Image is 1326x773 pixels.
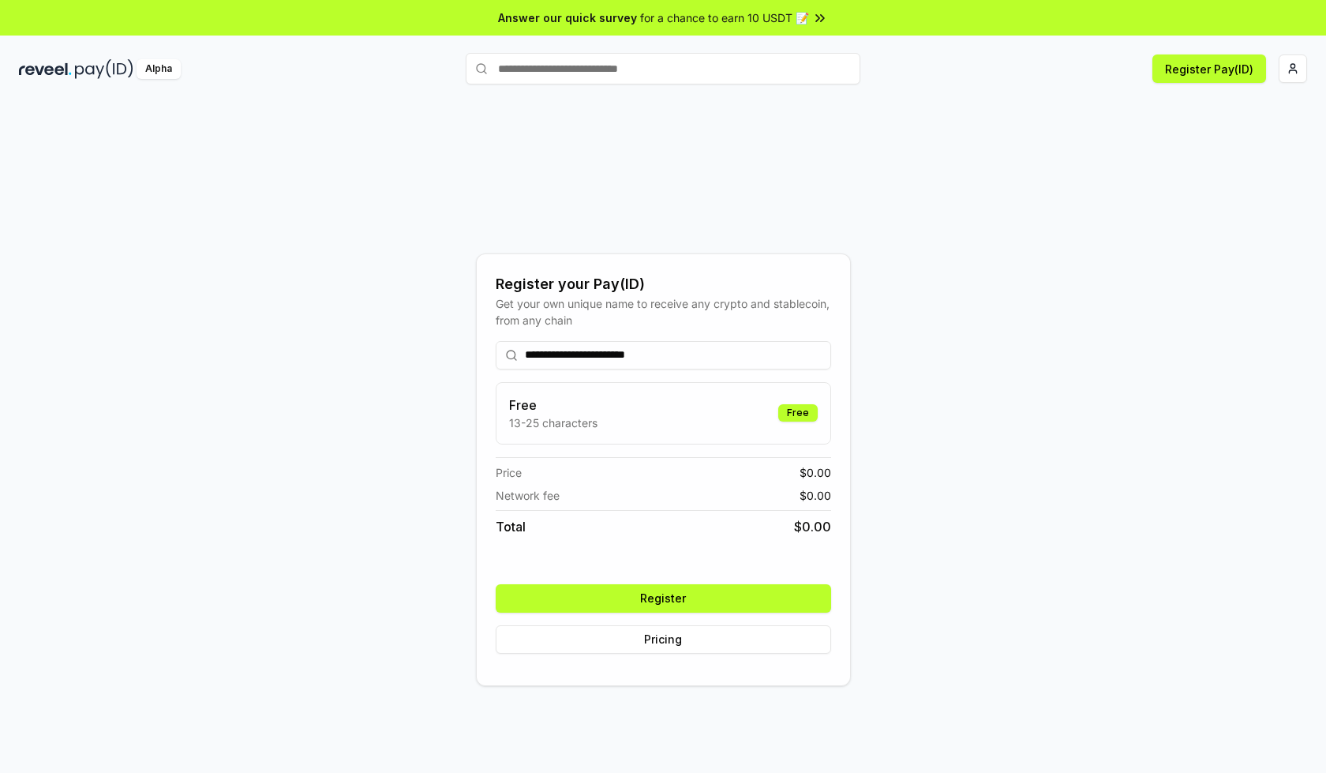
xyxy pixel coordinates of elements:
div: Free [778,404,818,422]
p: 13-25 characters [509,415,597,431]
img: pay_id [75,59,133,79]
button: Register [496,584,831,613]
span: $ 0.00 [800,487,831,504]
span: Network fee [496,487,560,504]
button: Register Pay(ID) [1152,54,1266,83]
span: $ 0.00 [800,464,831,481]
span: $ 0.00 [794,517,831,536]
button: Pricing [496,625,831,654]
div: Register your Pay(ID) [496,273,831,295]
h3: Free [509,396,597,415]
span: Answer our quick survey [498,9,637,26]
div: Alpha [137,59,181,79]
span: Price [496,464,522,481]
img: reveel_dark [19,59,72,79]
div: Get your own unique name to receive any crypto and stablecoin, from any chain [496,295,831,328]
span: for a chance to earn 10 USDT 📝 [640,9,809,26]
span: Total [496,517,526,536]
